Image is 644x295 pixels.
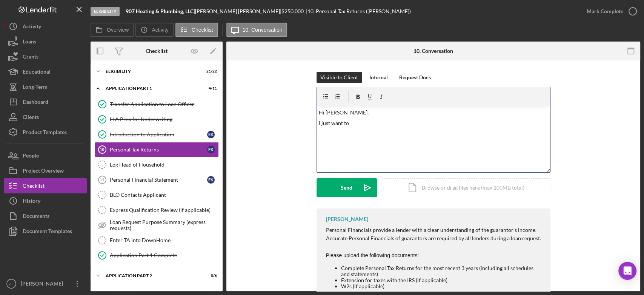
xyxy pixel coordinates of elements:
div: 0 / 6 [203,273,217,278]
button: Project Overview [4,163,87,178]
div: Loans [23,34,36,51]
a: Introduction to ApplicationEK [94,127,219,142]
li: Extension for taxes with the IRS (if applicable) [341,277,543,283]
div: Transfer Application to Loan Officer [110,101,218,107]
label: Overview [107,27,129,33]
button: AL[PERSON_NAME] [4,276,87,291]
div: [PERSON_NAME] [19,276,68,293]
p: Hi [PERSON_NAME], [319,108,548,117]
li: Complete Personal Tax Returns for the most recent 3 years (including all schedules and statements) [341,265,543,277]
p: I just want to [319,119,548,127]
div: Internal [369,72,388,83]
button: Checklist [4,178,87,193]
button: Mark Complete [579,4,640,19]
div: Visible to Client [320,72,358,83]
button: Loans [4,34,87,49]
button: Internal [366,72,392,83]
a: 10Personal Tax ReturnsEK [94,142,219,157]
div: | 10. Personal Tax Returns ([PERSON_NAME]) [306,8,411,14]
div: Clients [23,110,39,127]
div: Eligibility [106,69,198,74]
div: Document Templates [23,224,72,241]
tspan: 10 [100,147,104,152]
tspan: 11 [100,178,104,182]
button: History [4,193,87,209]
button: Grants [4,49,87,64]
div: Checklist [146,48,168,54]
div: Application Part 1 [106,86,198,91]
a: Enter TA into DownHome [94,233,219,248]
a: BLO Contacts Applicant [94,187,219,202]
b: 907 Heating & Plumbing, LLC [126,8,194,14]
div: E K [207,146,215,153]
button: Dashboard [4,94,87,110]
div: Log Head of Household [110,162,218,168]
button: Product Templates [4,125,87,140]
div: [PERSON_NAME] [326,216,368,222]
a: Application Part 1 Complete [94,248,219,263]
button: Long-Term [4,79,87,94]
button: Activity [135,23,173,37]
button: Checklist [175,23,218,37]
label: Checklist [192,27,213,33]
div: Grants [23,49,38,66]
div: History [23,193,40,210]
div: Enter TA into DownHome [110,237,218,243]
button: Overview [91,23,134,37]
a: LLA Prep for Underwriting [94,112,219,127]
div: Send [341,178,352,197]
div: Checklist [23,178,45,195]
div: [PERSON_NAME] [PERSON_NAME] | [195,8,281,14]
button: Educational [4,64,87,79]
a: Transfer Application to Loan Officer [94,97,219,112]
div: 0 / 8 [203,290,217,295]
div: Personal Financial Statement [110,177,207,183]
a: Express Qualification Review (if applicable) [94,202,219,218]
div: Product Templates [23,125,67,142]
label: 10. Conversation [243,27,283,33]
button: Documents [4,209,87,224]
div: | [126,8,195,14]
span: Please upload the following documents: [326,252,419,258]
div: E K [207,176,215,184]
div: Application Part 2 [106,273,198,278]
div: E K [207,131,215,138]
div: Personal Tax Returns [110,147,207,153]
a: Log Head of Household [94,157,219,172]
button: Visible to Client [317,72,362,83]
div: Open Intercom Messenger [618,262,636,280]
button: 10. Conversation [226,23,287,37]
div: Application Part 1 Complete [110,252,218,258]
div: Educational [23,64,51,81]
div: LLA Prep for Underwriting [110,116,218,122]
button: People [4,148,87,163]
div: Long-Term [23,79,48,96]
a: Loan Request Purpose Summary (express requests) [94,218,219,233]
div: 4 / 11 [203,86,217,91]
div: Activity [23,19,41,36]
button: Document Templates [4,224,87,239]
div: Express Qualification Review (if applicable) [110,207,218,213]
button: Request Docs [395,72,435,83]
div: Documents [23,209,49,225]
button: Clients [4,110,87,125]
div: Eligibility [91,7,120,16]
span: $250,000 [281,8,304,14]
a: Activity [4,19,87,34]
li: W2s (if applicable) [341,283,543,289]
div: Project Overview [23,163,64,180]
div: Introduction to Application [110,131,207,137]
a: 11Personal Financial StatementEK [94,172,219,187]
